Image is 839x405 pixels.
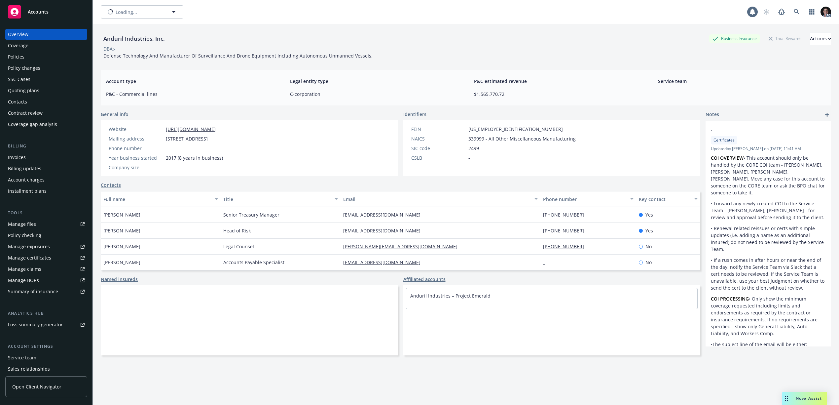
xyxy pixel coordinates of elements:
[474,78,642,85] span: P&C estimated revenue
[5,286,87,297] a: Summary of insurance
[403,276,446,283] a: Affiliated accounts
[103,211,140,218] span: [PERSON_NAME]
[810,32,831,45] button: Actions
[103,45,116,52] div: DBA: -
[8,186,47,196] div: Installment plans
[711,127,809,134] span: -
[28,9,49,15] span: Accounts
[711,257,826,291] p: • If a rush comes in after hours or near the end of the day, notify the Service Team via Slack th...
[101,111,128,118] span: General info
[103,196,211,203] div: Full name
[821,7,831,17] img: photo
[8,40,28,51] div: Coverage
[5,29,87,40] a: Overview
[645,243,652,250] span: No
[543,259,550,265] a: -
[5,219,87,229] a: Manage files
[711,146,826,152] span: Updated by [PERSON_NAME] on [DATE] 11:41 AM
[103,227,140,234] span: [PERSON_NAME]
[645,211,653,218] span: Yes
[5,253,87,263] a: Manage certificates
[823,111,831,119] a: add
[8,230,41,241] div: Policy checking
[711,225,826,253] p: • Renewal related reissues or certs with simple updates (i.e. adding a name as an additional insu...
[468,154,470,161] span: -
[5,186,87,196] a: Installment plans
[711,200,826,221] p: • Forward any newly created COI to the Service Team - [PERSON_NAME], [PERSON_NAME] - for review a...
[5,319,87,330] a: Loss summary generator
[782,392,827,405] button: Nova Assist
[109,135,163,142] div: Mailing address
[343,227,426,234] a: [EMAIL_ADDRESS][DOMAIN_NAME]
[8,97,27,107] div: Contacts
[468,145,479,152] span: 2499
[8,119,57,130] div: Coverage gap analysis
[8,29,28,40] div: Overview
[166,126,216,132] a: [URL][DOMAIN_NAME]
[103,53,373,59] span: Defense Technology And Manufacturer Of Surveillance And Drone Equipment Including Autonomous Unma...
[645,259,652,266] span: No
[411,145,466,152] div: SIC code
[711,296,749,302] strong: COI PROCESSING
[223,243,254,250] span: Legal Counsel
[8,275,39,286] div: Manage BORs
[8,219,36,229] div: Manage files
[5,152,87,163] a: Invoices
[343,259,426,265] a: [EMAIL_ADDRESS][DOMAIN_NAME]
[8,364,50,374] div: Sales relationships
[711,155,744,161] strong: COI OVERVIEW
[474,91,642,98] span: $1,565,770.72
[5,74,87,85] a: SSC Cases
[713,137,735,143] span: Certificates
[101,182,121,188] a: Contacts
[223,227,251,234] span: Head of Risk
[543,212,589,218] a: [PHONE_NUMBER]
[5,108,87,118] a: Contract review
[8,253,51,263] div: Manage certificates
[8,85,39,96] div: Quoting plans
[343,196,530,203] div: Email
[8,152,26,163] div: Invoices
[166,135,208,142] span: [STREET_ADDRESS]
[5,310,87,317] div: Analytics hub
[711,295,826,337] p: • Only show the minimum coverage requested including limits and endorsements as required by the c...
[106,91,274,98] span: P&C - Commercial lines
[109,164,163,171] div: Company size
[5,163,87,174] a: Billing updates
[8,286,58,297] div: Summary of insurance
[711,341,826,348] p: •The subject line of the email will be either:
[543,227,589,234] a: [PHONE_NUMBER]
[411,135,466,142] div: NAICS
[106,78,274,85] span: Account type
[5,264,87,274] a: Manage claims
[101,276,138,283] a: Named insureds
[109,126,163,133] div: Website
[5,241,87,252] a: Manage exposures
[223,211,279,218] span: Senior Treasury Manager
[109,154,163,161] div: Year business started
[103,259,140,266] span: [PERSON_NAME]
[711,154,826,196] p: • This account should only be handled by the CORE COI team - [PERSON_NAME], [PERSON_NAME], [PERSO...
[101,34,167,43] div: Anduril Industries, Inc.
[8,108,43,118] div: Contract review
[101,5,183,19] button: Loading...
[658,78,826,85] span: Service team
[5,275,87,286] a: Manage BORs
[540,191,636,207] button: Phone number
[5,40,87,51] a: Coverage
[223,196,331,203] div: Title
[5,3,87,21] a: Accounts
[8,74,30,85] div: SSC Cases
[782,392,790,405] div: Drag to move
[805,5,819,19] a: Switch app
[8,241,50,252] div: Manage exposures
[5,63,87,73] a: Policy changes
[8,52,24,62] div: Policies
[8,352,36,363] div: Service team
[543,243,589,250] a: [PHONE_NUMBER]
[116,9,137,16] span: Loading...
[645,227,653,234] span: Yes
[5,52,87,62] a: Policies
